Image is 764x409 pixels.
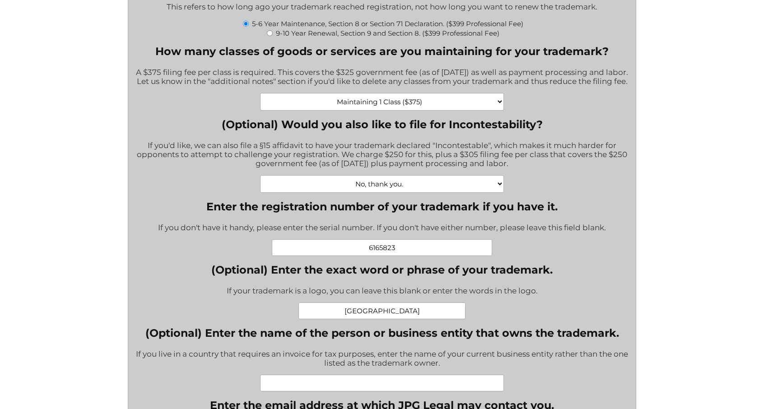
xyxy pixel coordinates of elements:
label: How many classes of goods or services are you maintaining for your trademark? [135,45,629,58]
div: If your trademark is a logo, you can leave this blank or enter the words in the logo. [211,280,553,302]
label: 5-6 Year Maintenance, Section 8 or Section 71 Declaration. ($399 Professional Fee) [252,19,523,28]
div: If you live in a country that requires an invoice for tax purposes, enter the name of your curren... [135,344,629,375]
div: A $375 filing fee per class is required. This covers the $325 government fee (as of [DATE]) as we... [135,62,629,93]
div: If you'd like, we can also file a §15 affidavit to have your trademark declared "Incontestable", ... [135,135,629,175]
label: Enter the registration number of your trademark if you have it. [158,200,606,213]
label: (Optional) Would you also like to file for Incontestability? [135,118,629,131]
label: (Optional) Enter the name of the person or business entity that owns the trademark. [135,326,629,339]
div: If you don't have it handy, please enter the serial number. If you don't have either number, plea... [158,217,606,239]
label: (Optional) Enter the exact word or phrase of your trademark. [211,263,553,276]
label: 9-10 Year Renewal, Section 9 and Section 8. ($399 Professional Fee) [276,29,499,37]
